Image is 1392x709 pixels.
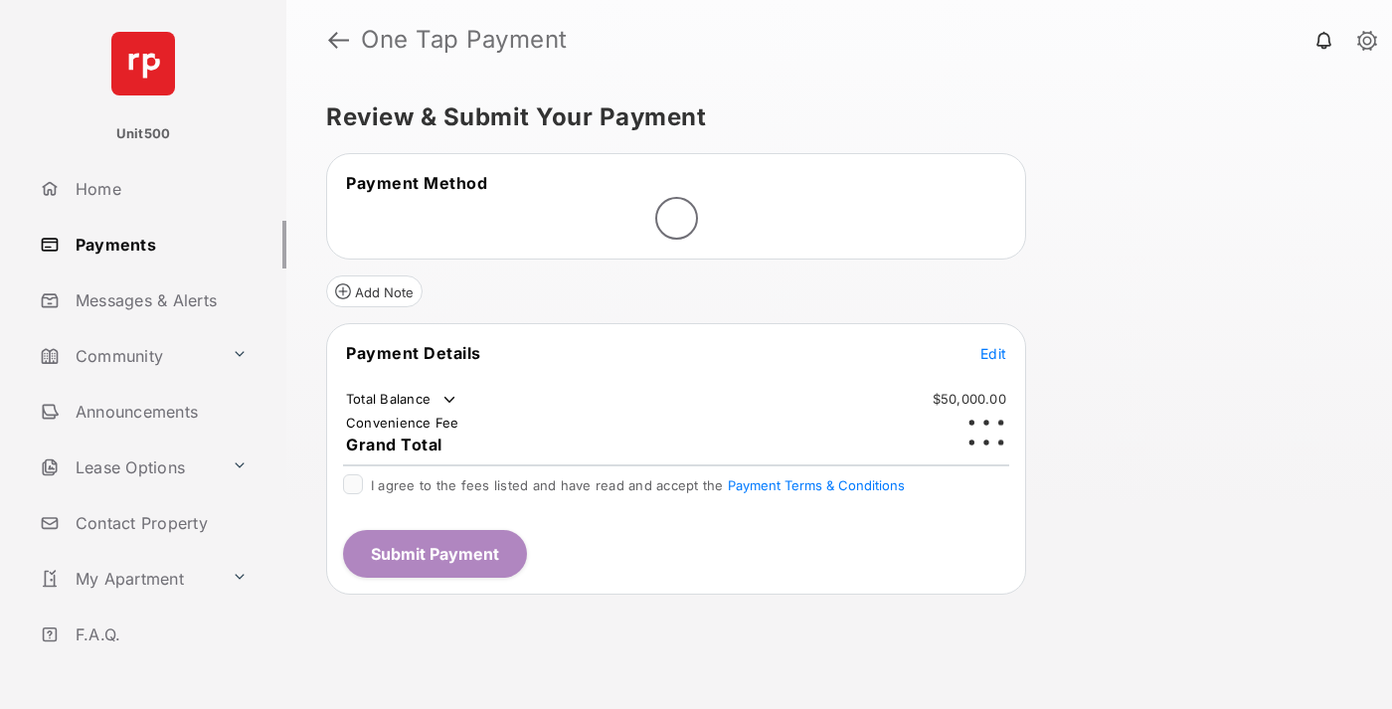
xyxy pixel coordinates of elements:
[32,555,224,603] a: My Apartment
[32,388,286,436] a: Announcements
[32,276,286,324] a: Messages & Alerts
[32,443,224,491] a: Lease Options
[345,414,460,432] td: Convenience Fee
[728,477,905,493] button: I agree to the fees listed and have read and accept the
[343,530,527,578] button: Submit Payment
[361,28,568,52] strong: One Tap Payment
[32,221,286,268] a: Payments
[346,173,487,193] span: Payment Method
[116,124,171,144] p: Unit500
[32,332,224,380] a: Community
[32,611,286,658] a: F.A.Q.
[32,499,286,547] a: Contact Property
[932,390,1007,408] td: $50,000.00
[371,477,905,493] span: I agree to the fees listed and have read and accept the
[32,165,286,213] a: Home
[326,105,1336,129] h5: Review & Submit Your Payment
[326,275,423,307] button: Add Note
[111,32,175,95] img: svg+xml;base64,PHN2ZyB4bWxucz0iaHR0cDovL3d3dy53My5vcmcvMjAwMC9zdmciIHdpZHRoPSI2NCIgaGVpZ2h0PSI2NC...
[980,345,1006,362] span: Edit
[346,343,481,363] span: Payment Details
[345,390,459,410] td: Total Balance
[980,343,1006,363] button: Edit
[346,435,442,454] span: Grand Total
